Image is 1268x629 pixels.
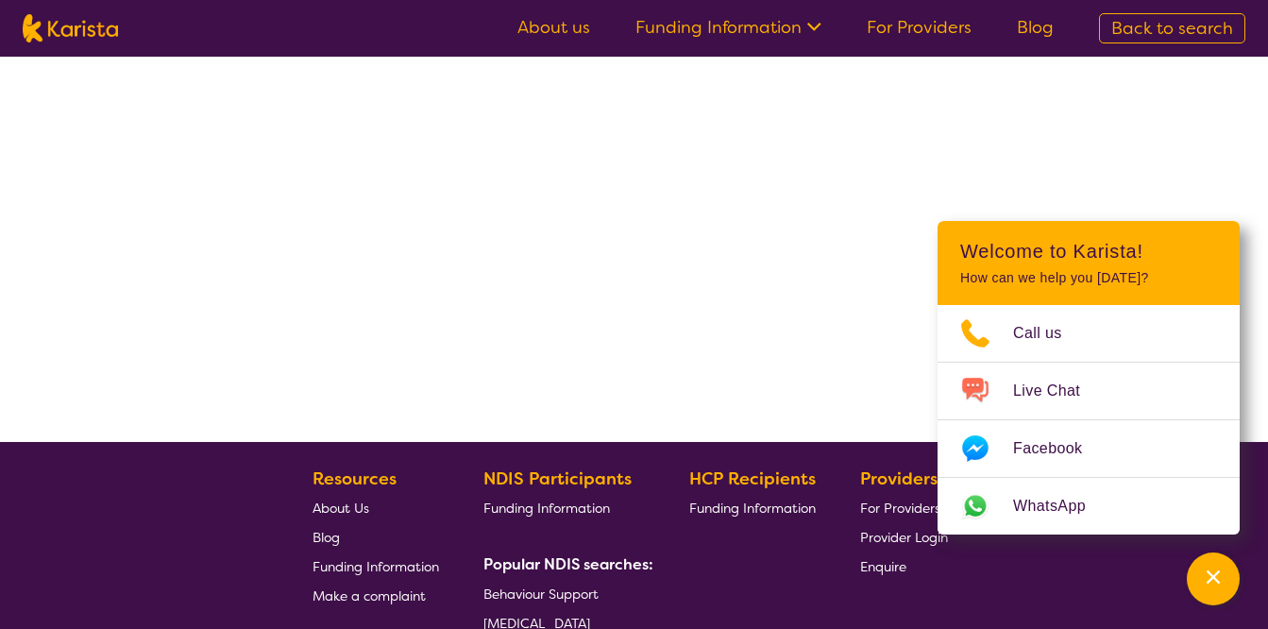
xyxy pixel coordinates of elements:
[1099,13,1245,43] a: Back to search
[483,493,646,522] a: Funding Information
[1013,492,1108,520] span: WhatsApp
[689,467,816,490] b: HCP Recipients
[313,493,439,522] a: About Us
[689,500,816,517] span: Funding Information
[313,558,439,575] span: Funding Information
[313,552,439,581] a: Funding Information
[938,478,1240,535] a: Web link opens in a new tab.
[313,467,397,490] b: Resources
[313,529,340,546] span: Blog
[313,522,439,552] a: Blog
[860,529,948,546] span: Provider Login
[483,579,646,608] a: Behaviour Support
[313,500,369,517] span: About Us
[938,221,1240,535] div: Channel Menu
[867,16,972,39] a: For Providers
[313,587,426,604] span: Make a complaint
[960,270,1217,286] p: How can we help you [DATE]?
[960,240,1217,263] h2: Welcome to Karista!
[517,16,590,39] a: About us
[1013,434,1105,463] span: Facebook
[313,581,439,610] a: Make a complaint
[1017,16,1054,39] a: Blog
[860,522,948,552] a: Provider Login
[483,467,632,490] b: NDIS Participants
[483,586,599,603] span: Behaviour Support
[860,493,948,522] a: For Providers
[860,558,906,575] span: Enquire
[860,552,948,581] a: Enquire
[860,500,940,517] span: For Providers
[860,467,938,490] b: Providers
[483,500,610,517] span: Funding Information
[938,305,1240,535] ul: Choose channel
[1013,377,1103,405] span: Live Chat
[689,493,816,522] a: Funding Information
[635,16,821,39] a: Funding Information
[23,14,118,42] img: Karista logo
[1187,552,1240,605] button: Channel Menu
[1013,319,1085,348] span: Call us
[1111,17,1233,40] span: Back to search
[483,554,653,574] b: Popular NDIS searches:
